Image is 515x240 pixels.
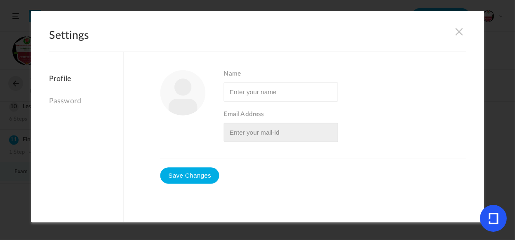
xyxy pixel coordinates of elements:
button: Save Changes [160,167,219,184]
input: Name [223,82,338,101]
h2: Settings [49,29,466,52]
input: Email Address [223,123,338,142]
img: user-image.png [160,70,205,116]
span: Email Address [223,111,466,119]
a: Password [49,93,123,110]
span: Name [223,70,466,78]
a: Profile [49,75,123,88]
